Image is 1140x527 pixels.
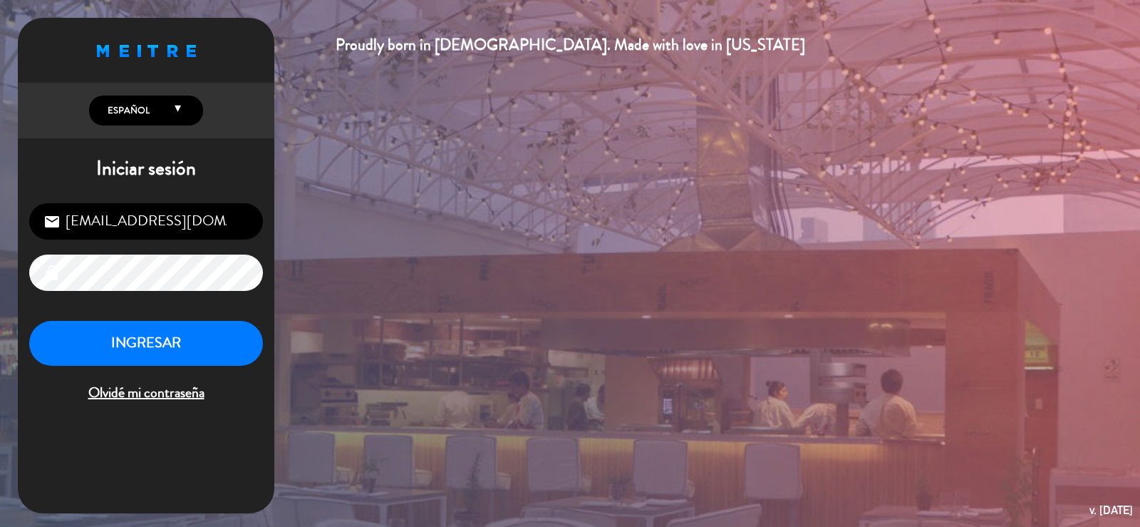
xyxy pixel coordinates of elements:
[43,213,61,230] i: email
[43,265,61,282] i: lock
[29,203,263,240] input: Correo Electrónico
[29,321,263,366] button: INGRESAR
[1089,501,1133,520] div: v. [DATE]
[104,103,150,118] span: Español
[29,382,263,405] span: Olvidé mi contraseña
[18,157,274,181] h1: Iniciar sesión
